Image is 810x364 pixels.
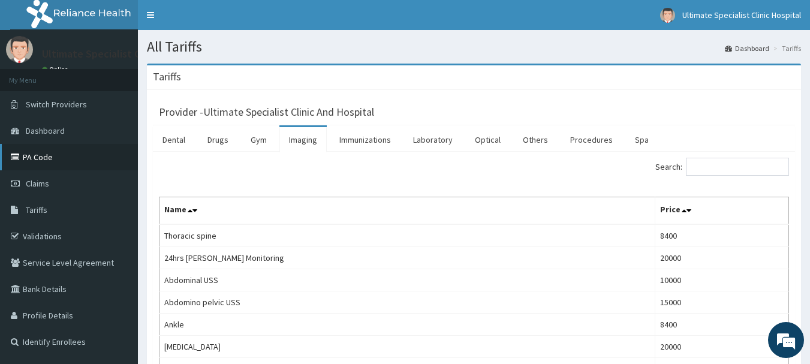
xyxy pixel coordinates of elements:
h1: All Tariffs [147,39,801,55]
a: Others [513,127,558,152]
td: Abdomino pelvic USS [159,291,655,314]
a: Laboratory [404,127,462,152]
td: 10000 [655,269,789,291]
a: Optical [465,127,510,152]
td: 24hrs [PERSON_NAME] Monitoring [159,247,655,269]
input: Search: [686,158,789,176]
label: Search: [655,158,789,176]
a: Dashboard [725,43,769,53]
img: User Image [6,36,33,63]
span: Switch Providers [26,99,87,110]
li: Tariffs [770,43,801,53]
td: 20000 [655,247,789,269]
a: Immunizations [330,127,401,152]
textarea: Type your message and hit 'Enter' [6,239,228,281]
a: Procedures [561,127,622,152]
h3: Provider - Ultimate Specialist Clinic And Hospital [159,107,374,118]
img: User Image [660,8,675,23]
th: Price [655,197,789,225]
th: Name [159,197,655,225]
a: Online [42,65,71,74]
span: Ultimate Specialist Clinic Hospital [682,10,801,20]
h3: Tariffs [153,71,181,82]
td: Abdominal USS [159,269,655,291]
a: Dental [153,127,195,152]
a: Gym [241,127,276,152]
img: d_794563401_company_1708531726252_794563401 [22,60,49,90]
td: Ankle [159,314,655,336]
a: Imaging [279,127,327,152]
a: Spa [625,127,658,152]
td: Thoracic spine [159,224,655,247]
td: 15000 [655,291,789,314]
a: Drugs [198,127,238,152]
p: Ultimate Specialist Clinic Hospital [42,49,201,59]
div: Minimize live chat window [197,6,225,35]
span: Dashboard [26,125,65,136]
span: Tariffs [26,204,47,215]
td: [MEDICAL_DATA] [159,336,655,358]
span: We're online! [70,107,165,228]
td: 8400 [655,314,789,336]
div: Chat with us now [62,67,201,83]
span: Claims [26,178,49,189]
td: 8400 [655,224,789,247]
td: 20000 [655,336,789,358]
